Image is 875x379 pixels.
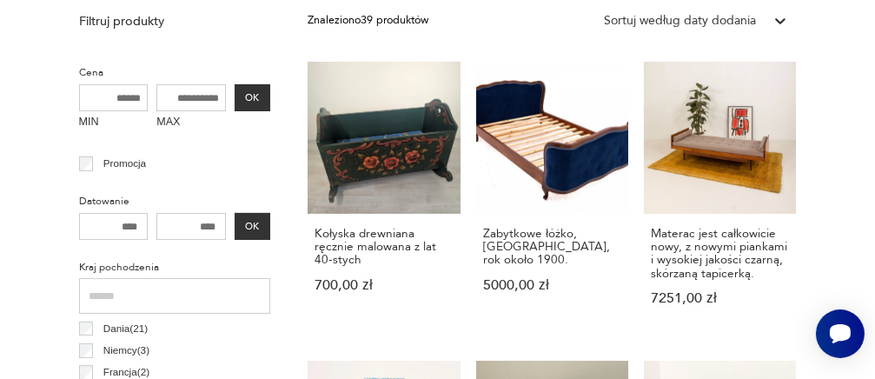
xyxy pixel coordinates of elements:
h3: Kołyska drewniana ręcznie malowana z lat 40-stych [315,227,453,267]
label: MIN [79,111,149,136]
h3: Materac jest całkowicie nowy, z nowymi piankami i wysokiej jakości czarną, skórzaną tapicerką. [651,227,789,280]
h3: Zabytkowe łóżko, [GEOGRAPHIC_DATA], rok około 1900. [483,227,621,267]
div: Znaleziono 39 produktów [308,12,428,30]
p: 700,00 zł [315,279,453,292]
a: Materac jest całkowicie nowy, z nowymi piankami i wysokiej jakości czarną, skórzaną tapicerką.Mat... [644,62,796,336]
button: OK [235,84,270,112]
p: Filtruj produkty [79,13,271,30]
p: 5000,00 zł [483,279,621,292]
iframe: Smartsupp widget button [816,309,865,358]
p: Kraj pochodzenia [79,259,271,276]
div: Sortuj według daty dodania [604,12,756,30]
a: Kołyska drewniana ręcznie malowana z lat 40-stychKołyska drewniana ręcznie malowana z lat 40-styc... [308,62,460,336]
label: MAX [156,111,226,136]
p: 7251,00 zł [651,292,789,305]
button: OK [235,213,270,241]
p: Cena [79,64,271,82]
p: Promocja [103,155,146,172]
p: Niemcy ( 3 ) [103,342,149,359]
p: Dania ( 21 ) [103,320,148,337]
p: Datowanie [79,193,271,210]
a: Zabytkowe łóżko, Francja, rok około 1900.Zabytkowe łóżko, [GEOGRAPHIC_DATA], rok około 1900.5000,... [476,62,628,336]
